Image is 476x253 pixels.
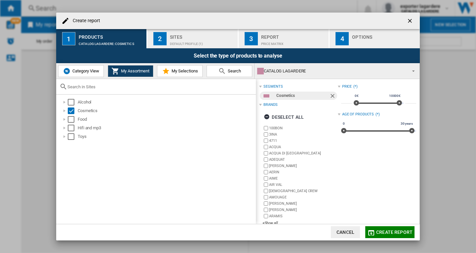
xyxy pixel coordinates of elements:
[58,65,104,77] button: Category View
[264,195,268,199] input: brand.name
[269,214,337,219] label: ARAMIS
[170,32,235,39] div: Sites
[331,226,360,238] button: Cancel
[262,221,337,226] div: +Show all
[264,208,268,212] input: brand.name
[263,102,277,107] div: Brands
[245,32,258,45] div: 3
[354,93,360,99] span: 0€
[153,32,167,45] div: 2
[269,138,337,143] label: 4711
[78,116,255,123] div: Food
[147,29,238,48] button: 2 Sites Default profile (1)
[404,14,417,27] button: getI18NText('BUTTONS.CLOSE_DIALOG')
[264,164,268,168] input: brand.name
[56,29,147,48] button: 1 Products CATALOG LAGARDERE:Cosmetics
[78,125,255,131] div: Hifi and mp3
[342,112,374,117] div: Age of products
[261,32,326,39] div: Report
[119,68,149,73] span: My Assortment
[79,32,144,39] div: Products
[264,145,268,149] input: brand.name
[264,132,268,137] input: brand.name
[62,32,75,45] div: 1
[67,84,253,89] input: Search in Sites
[269,157,337,162] label: ADEQUAT
[264,176,268,181] input: brand.name
[269,195,337,200] label: AMOUAGE
[69,18,100,24] h4: Create report
[269,189,337,193] label: [DEMOGRAPHIC_DATA] CREW
[170,39,235,46] div: Default profile (1)
[269,145,337,149] label: ACQUA
[264,201,268,206] input: brand.name
[157,65,203,77] button: My Selections
[342,84,352,89] div: Price
[269,170,337,175] label: AERIN
[239,29,330,48] button: 3 Report Price Matrix
[269,201,337,206] label: [PERSON_NAME]
[269,182,337,187] label: AIR VAL
[336,32,349,45] div: 4
[79,39,144,46] div: CATALOG LAGARDERE:Cosmetics
[56,48,420,63] div: Select the type of products to analyse
[264,214,268,218] input: brand.name
[269,207,337,212] label: [PERSON_NAME]
[269,163,337,168] label: [PERSON_NAME]
[388,93,402,99] span: 10000€
[68,133,78,140] md-checkbox: Select
[68,116,78,123] md-checkbox: Select
[269,176,337,181] label: AIME
[63,67,71,75] img: wiser-icon-blue.png
[329,93,337,101] ng-md-icon: Remove
[264,139,268,143] input: brand.name
[352,32,417,39] div: Options
[78,107,255,114] div: Cosmetics
[264,157,268,162] input: brand.name
[376,230,413,235] span: Create report
[269,151,337,156] label: ACQUA DI [GEOGRAPHIC_DATA]
[264,111,304,123] div: Deselect all
[264,183,268,187] input: brand.name
[71,68,99,73] span: Category View
[68,125,78,131] md-checkbox: Select
[264,189,268,193] input: brand.name
[365,226,415,238] button: Create report
[263,84,283,89] div: segments
[207,65,252,77] button: Search
[342,121,346,126] span: 0
[68,107,78,114] md-checkbox: Select
[264,170,268,174] input: brand.name
[170,68,198,73] span: My Selections
[264,151,268,155] input: brand.name
[276,92,329,100] div: Cosmetics
[78,99,255,105] div: Alcohol
[257,66,406,76] div: CATALOG LAGARDERE
[330,29,420,48] button: 4 Options
[269,132,337,137] label: 3INA
[407,18,415,25] ng-md-icon: getI18NText('BUTTONS.CLOSE_DIALOG')
[264,126,268,130] input: brand.name
[262,111,306,123] button: Deselect all
[226,68,241,73] span: Search
[78,133,255,140] div: Toys
[261,39,326,46] div: Price Matrix
[108,65,153,77] button: My Assortment
[68,99,78,105] md-checkbox: Select
[269,126,337,131] label: 100BON
[400,121,414,126] span: 30 years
